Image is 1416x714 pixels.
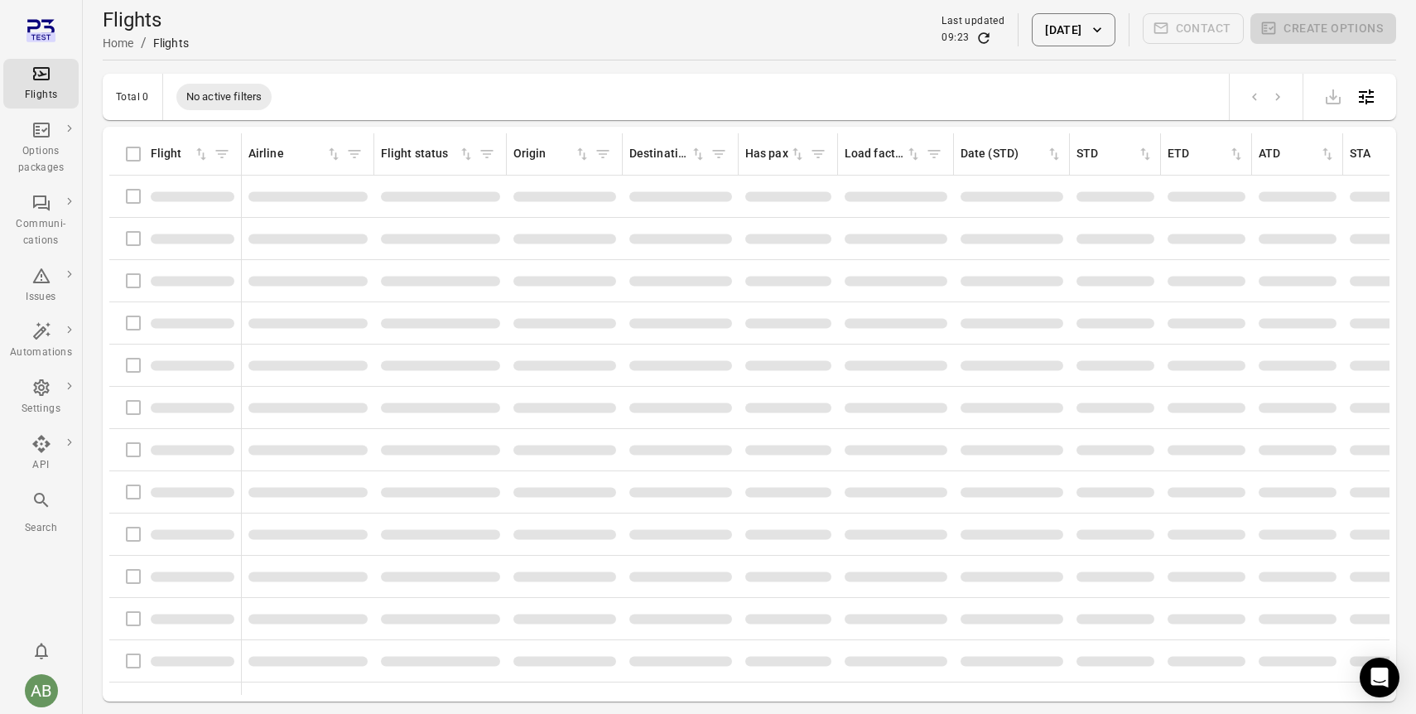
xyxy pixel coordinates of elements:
[1250,13,1396,46] span: Please make a selection to create an option package
[706,142,731,166] span: Filter by destination
[942,30,969,46] div: 09:23
[1317,88,1350,104] span: Please make a selection to export
[10,87,72,104] div: Flights
[1076,145,1154,163] div: Sort by STD in ascending order
[3,59,79,109] a: Flights
[151,145,210,163] div: Sort by flight in ascending order
[10,216,72,249] div: Communi-cations
[961,145,1062,163] div: Sort by date (STD) in ascending order
[922,142,946,166] span: Filter by load factor
[381,145,474,163] div: Sort by flight status in ascending order
[103,33,189,53] nav: Breadcrumbs
[1032,13,1115,46] button: [DATE]
[3,316,79,366] a: Automations
[3,485,79,541] button: Search
[18,668,65,714] button: Aslaug Bjarnadottir
[1168,145,1245,163] div: Sort by ETD in ascending order
[10,143,72,176] div: Options packages
[474,142,499,166] span: Filter by flight status
[513,145,590,163] div: Sort by origin in ascending order
[806,142,831,166] span: Filter by has pax
[10,401,72,417] div: Settings
[176,89,272,105] span: No active filters
[1259,145,1336,163] div: Sort by ATD in ascending order
[3,261,79,311] a: Issues
[629,145,706,163] div: Sort by destination in ascending order
[10,457,72,474] div: API
[25,674,58,707] div: AB
[10,345,72,361] div: Automations
[103,36,134,50] a: Home
[10,520,72,537] div: Search
[3,115,79,181] a: Options packages
[1360,658,1399,697] div: Open Intercom Messenger
[3,188,79,254] a: Communi-cations
[845,145,922,163] div: Sort by load factor in ascending order
[103,7,189,33] h1: Flights
[975,30,992,46] button: Refresh data
[141,33,147,53] li: /
[3,373,79,422] a: Settings
[248,145,342,163] div: Sort by airline in ascending order
[1243,86,1289,108] nav: pagination navigation
[25,634,58,668] button: Notifications
[10,289,72,306] div: Issues
[1143,13,1245,46] span: Please make a selection to create communications
[1350,80,1383,113] button: Open table configuration
[116,91,149,103] div: Total 0
[153,35,189,51] div: Flights
[745,145,806,163] div: Sort by has pax in ascending order
[3,429,79,479] a: API
[210,142,234,166] span: Filter by flight
[942,13,1004,30] div: Last updated
[342,142,367,166] span: Filter by airline
[590,142,615,166] span: Filter by origin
